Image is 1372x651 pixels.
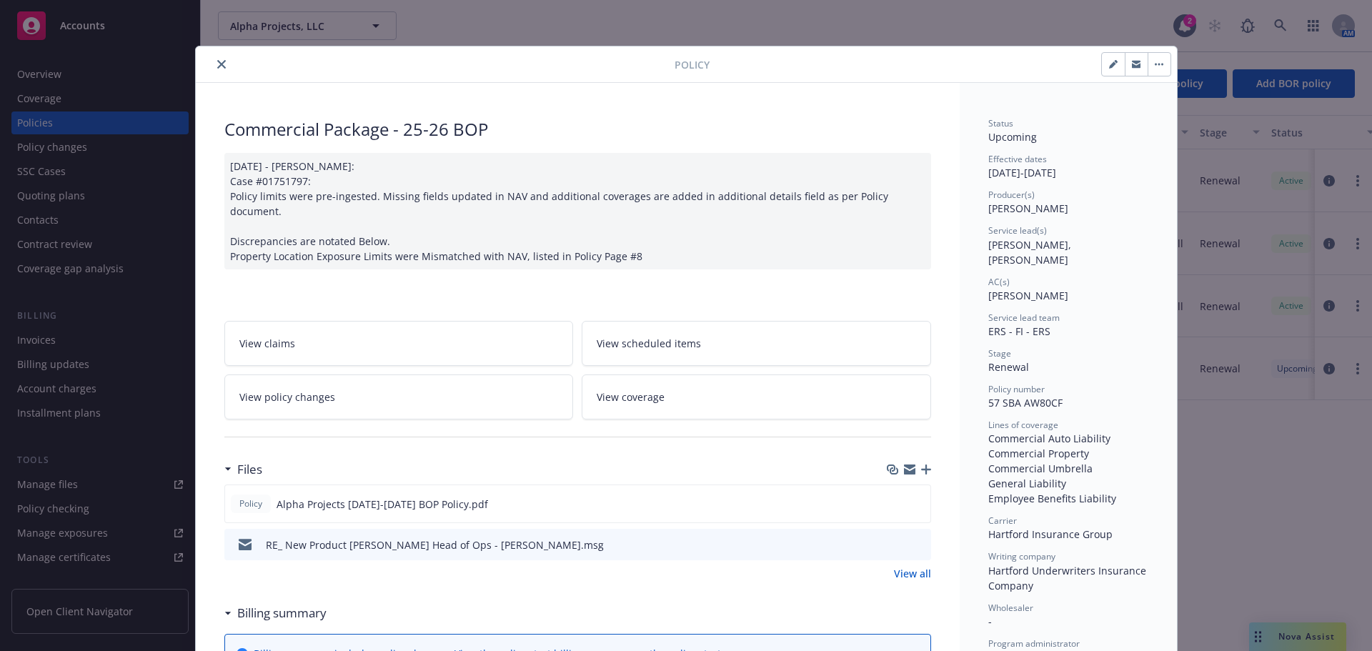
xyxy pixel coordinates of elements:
span: Hartford Insurance Group [988,527,1113,541]
h3: Files [237,460,262,479]
a: View all [894,566,931,581]
div: [DATE] - [PERSON_NAME]: Case #01751797: Policy limits were pre-ingested. Missing fields updated i... [224,153,931,269]
span: Upcoming [988,130,1037,144]
button: preview file [912,497,925,512]
span: Carrier [988,515,1017,527]
button: preview file [913,537,925,552]
span: AC(s) [988,276,1010,288]
span: Alpha Projects [DATE]-[DATE] BOP Policy.pdf [277,497,488,512]
div: Billing summary [224,604,327,622]
div: Commercial Auto Liability [988,431,1148,446]
span: Lines of coverage [988,419,1058,431]
div: Employee Benefits Liability [988,491,1148,506]
div: RE_ New Product [PERSON_NAME] Head of Ops - [PERSON_NAME].msg [266,537,604,552]
span: 57 SBA AW80CF [988,396,1063,409]
button: close [213,56,230,73]
div: Commercial Property [988,446,1148,461]
span: Producer(s) [988,189,1035,201]
a: View scheduled items [582,321,931,366]
h3: Billing summary [237,604,327,622]
span: Hartford Underwriters Insurance Company [988,564,1149,592]
a: View coverage [582,374,931,419]
span: Wholesaler [988,602,1033,614]
span: Policy [237,497,265,510]
span: [PERSON_NAME] [988,202,1068,215]
span: View coverage [597,389,665,404]
span: Writing company [988,550,1055,562]
span: Stage [988,347,1011,359]
div: Commercial Package - 25-26 BOP [224,117,931,141]
div: Files [224,460,262,479]
span: Status [988,117,1013,129]
span: Policy number [988,383,1045,395]
span: Effective dates [988,153,1047,165]
span: [PERSON_NAME], [PERSON_NAME] [988,238,1074,267]
span: Service lead(s) [988,224,1047,237]
span: View policy changes [239,389,335,404]
button: download file [889,497,900,512]
span: Service lead team [988,312,1060,324]
div: Commercial Umbrella [988,461,1148,476]
span: - [988,615,992,628]
a: View claims [224,321,574,366]
span: View claims [239,336,295,351]
span: [PERSON_NAME] [988,289,1068,302]
span: View scheduled items [597,336,701,351]
span: ERS - FI - ERS [988,324,1050,338]
div: [DATE] - [DATE] [988,153,1148,180]
a: View policy changes [224,374,574,419]
span: Policy [675,57,710,72]
div: General Liability [988,476,1148,491]
span: Renewal [988,360,1029,374]
button: download file [890,537,901,552]
span: Program administrator [988,637,1080,650]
